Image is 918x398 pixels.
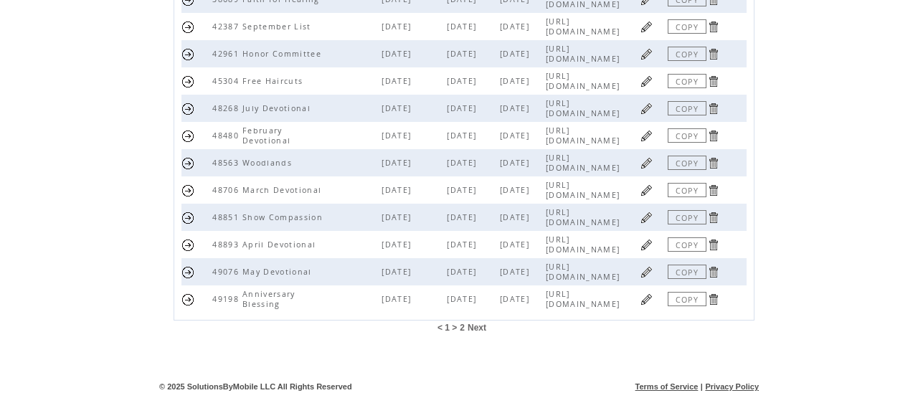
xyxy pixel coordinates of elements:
[640,129,653,143] a: Click to edit page
[382,49,415,59] span: [DATE]
[382,158,415,168] span: [DATE]
[546,153,623,173] span: [URL][DOMAIN_NAME]
[640,20,653,34] a: Click to edit page
[242,158,295,168] span: Woodlands
[668,74,706,88] a: COPY
[706,265,720,279] a: Click to delete page
[181,211,195,224] a: Send this page URL by SMS
[181,238,195,252] a: Send this page URL by SMS
[640,102,653,115] a: Click to edit page
[212,131,242,141] span: 48480
[242,49,325,59] span: Honor Committee
[546,180,623,200] span: [URL][DOMAIN_NAME]
[705,382,759,391] a: Privacy Policy
[640,184,653,197] a: Click to edit page
[668,265,706,279] a: COPY
[447,185,480,195] span: [DATE]
[242,185,325,195] span: March Devotional
[382,76,415,86] span: [DATE]
[181,184,195,197] a: Send this page URL by SMS
[242,125,294,146] span: February Devotional
[546,234,623,255] span: [URL][DOMAIN_NAME]
[500,267,533,277] span: [DATE]
[640,211,653,224] a: Click to edit page
[500,103,533,113] span: [DATE]
[242,212,326,222] span: Show Compassion
[382,212,415,222] span: [DATE]
[640,156,653,170] a: Click to edit page
[701,382,703,391] span: |
[500,49,533,59] span: [DATE]
[668,237,706,252] a: COPY
[668,183,706,197] a: COPY
[447,76,480,86] span: [DATE]
[212,267,242,277] span: 49076
[500,158,533,168] span: [DATE]
[546,262,623,282] span: [URL][DOMAIN_NAME]
[382,103,415,113] span: [DATE]
[242,22,315,32] span: September List
[447,212,480,222] span: [DATE]
[242,103,314,113] span: July Devotional
[181,20,195,34] a: Send this page URL by SMS
[460,323,465,333] a: 2
[181,129,195,143] a: Send this page URL by SMS
[212,49,242,59] span: 42961
[242,289,295,309] span: Anniversary Blessing
[546,289,623,309] span: [URL][DOMAIN_NAME]
[668,210,706,224] a: COPY
[500,294,533,304] span: [DATE]
[212,240,242,250] span: 48893
[212,185,242,195] span: 48706
[668,128,706,143] a: COPY
[500,76,533,86] span: [DATE]
[546,16,623,37] span: [URL][DOMAIN_NAME]
[668,47,706,61] a: COPY
[500,185,533,195] span: [DATE]
[468,323,486,333] a: Next
[382,22,415,32] span: [DATE]
[181,293,195,306] a: Send this page URL by SMS
[437,323,457,333] span: < 1 >
[640,293,653,306] a: Click to edit page
[242,240,319,250] span: April Devotional
[546,44,623,64] span: [URL][DOMAIN_NAME]
[546,71,623,91] span: [URL][DOMAIN_NAME]
[447,103,480,113] span: [DATE]
[546,207,623,227] span: [URL][DOMAIN_NAME]
[212,212,242,222] span: 48851
[382,131,415,141] span: [DATE]
[706,47,720,61] a: Click to delete page
[447,22,480,32] span: [DATE]
[640,238,653,252] a: Click to edit page
[668,101,706,115] a: COPY
[500,22,533,32] span: [DATE]
[212,158,242,168] span: 48563
[181,47,195,61] a: Send this page URL by SMS
[212,76,242,86] span: 45304
[382,240,415,250] span: [DATE]
[181,102,195,115] a: Send this page URL by SMS
[706,156,720,170] a: Click to delete page
[706,20,720,34] a: Click to delete page
[500,131,533,141] span: [DATE]
[382,267,415,277] span: [DATE]
[668,292,706,306] a: COPY
[212,294,242,304] span: 49198
[212,22,242,32] span: 42387
[447,131,480,141] span: [DATE]
[500,240,533,250] span: [DATE]
[242,76,306,86] span: Free Haircuts
[640,47,653,61] a: Click to edit page
[447,158,480,168] span: [DATE]
[640,265,653,279] a: Click to edit page
[242,267,316,277] span: May Devotional
[447,240,480,250] span: [DATE]
[447,294,480,304] span: [DATE]
[382,185,415,195] span: [DATE]
[706,238,720,252] a: Click to delete page
[668,19,706,34] a: COPY
[159,382,352,391] span: © 2025 SolutionsByMobile LLC All Rights Reserved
